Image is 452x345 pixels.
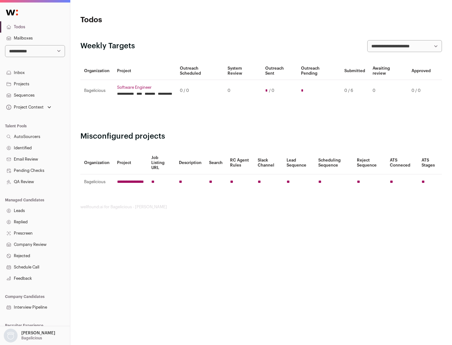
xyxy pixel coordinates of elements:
[408,80,434,102] td: 0 / 0
[283,151,315,174] th: Lead Sequence
[5,105,44,110] div: Project Context
[3,6,21,19] img: Wellfound
[113,62,176,80] th: Project
[176,80,224,102] td: 0 / 0
[226,151,254,174] th: RC Agent Rules
[148,151,175,174] th: Job Listing URL
[4,329,18,342] img: nopic.png
[261,62,298,80] th: Outreach Sent
[176,62,224,80] th: Outreach Scheduled
[80,174,113,190] td: Bagelicious
[369,62,408,80] th: Awaiting review
[297,62,340,80] th: Outreach Pending
[353,151,386,174] th: Reject Sequence
[418,151,442,174] th: ATS Stages
[205,151,226,174] th: Search
[341,62,369,80] th: Submitted
[341,80,369,102] td: 0 / 6
[224,62,261,80] th: System Review
[80,131,442,141] h2: Misconfigured projects
[80,15,201,25] h1: Todos
[386,151,417,174] th: ATS Conneced
[269,88,274,93] span: / 0
[80,41,135,51] h2: Weekly Targets
[3,329,56,342] button: Open dropdown
[113,151,148,174] th: Project
[254,151,283,174] th: Slack Channel
[80,204,442,210] footer: wellfound:ai for Bagelicious - [PERSON_NAME]
[21,336,42,341] p: Bagelicious
[80,62,113,80] th: Organization
[175,151,205,174] th: Description
[224,80,261,102] td: 0
[408,62,434,80] th: Approved
[369,80,408,102] td: 0
[117,85,172,90] a: Software Engineer
[80,151,113,174] th: Organization
[21,331,55,336] p: [PERSON_NAME]
[315,151,353,174] th: Scheduling Sequence
[5,103,52,112] button: Open dropdown
[80,80,113,102] td: Bagelicious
